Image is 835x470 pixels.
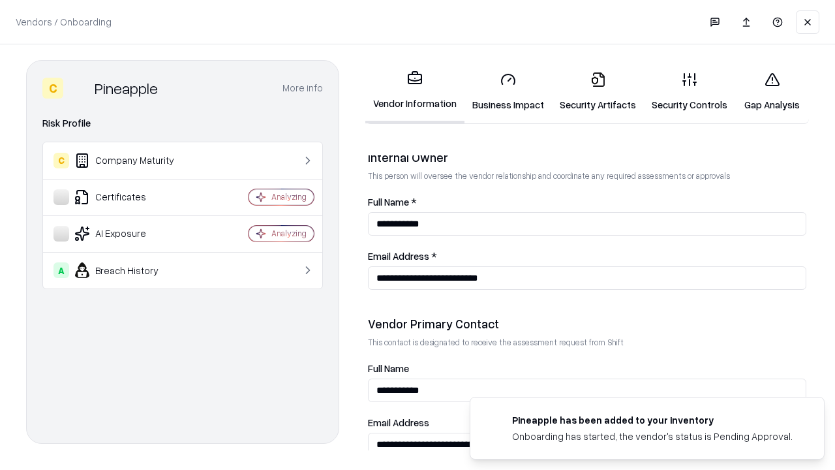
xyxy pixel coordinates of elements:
div: Certificates [53,189,209,205]
a: Vendor Information [365,60,464,123]
img: pineappleenergy.com [486,413,502,429]
div: Onboarding has started, the vendor's status is Pending Approval. [512,430,793,443]
p: This contact is designated to receive the assessment request from Shift [368,337,806,348]
div: Analyzing [271,228,307,239]
div: Pineapple has been added to your inventory [512,413,793,427]
button: More info [282,76,323,100]
div: Breach History [53,262,209,278]
div: Analyzing [271,191,307,202]
div: Risk Profile [42,116,323,131]
label: Email Address * [368,251,806,261]
label: Full Name * [368,197,806,207]
div: AI Exposure [53,226,209,242]
a: Business Impact [464,61,552,122]
p: This person will oversee the vendor relationship and coordinate any required assessments or appro... [368,170,806,181]
div: Pineapple [95,78,158,99]
div: Company Maturity [53,153,209,168]
div: Internal Owner [368,149,806,165]
a: Gap Analysis [735,61,809,122]
label: Email Address [368,418,806,428]
div: Vendor Primary Contact [368,316,806,332]
label: Full Name [368,364,806,373]
img: Pineapple [68,78,89,99]
div: A [53,262,69,278]
p: Vendors / Onboarding [16,15,112,29]
div: C [53,153,69,168]
a: Security Artifacts [552,61,644,122]
div: C [42,78,63,99]
a: Security Controls [644,61,735,122]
